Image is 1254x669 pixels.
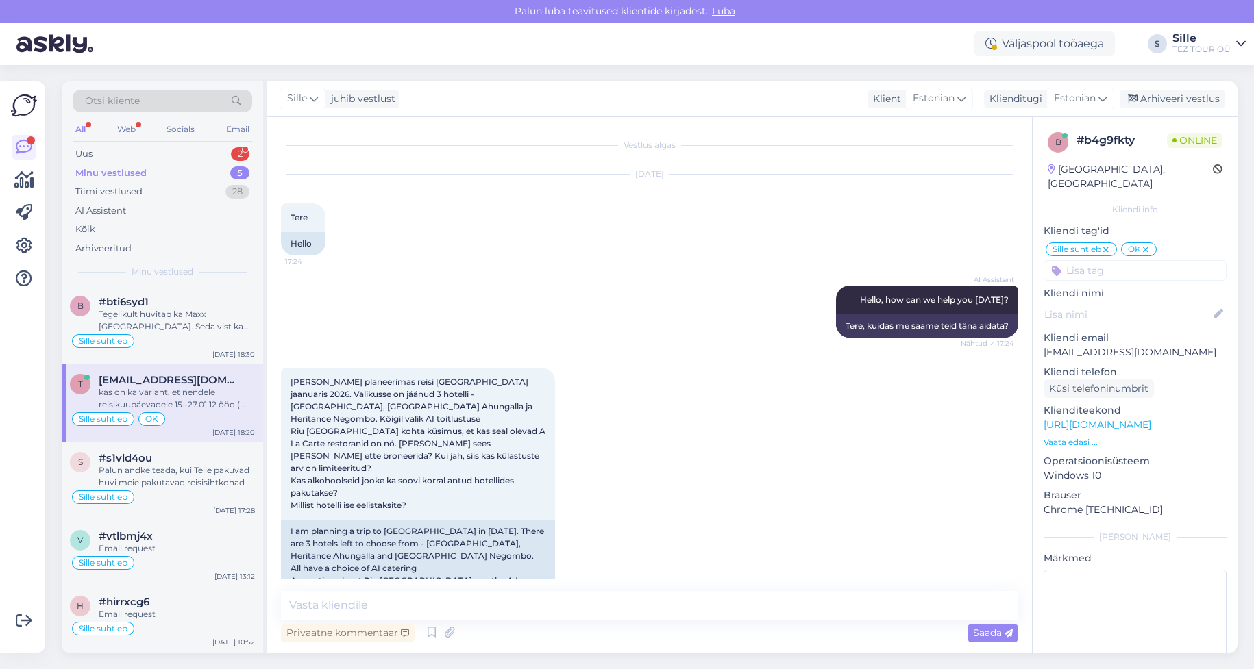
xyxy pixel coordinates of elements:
div: Vestlus algas [281,139,1018,151]
div: [DATE] 10:52 [212,637,255,647]
span: s [78,457,83,467]
div: 2 [231,147,249,161]
div: Web [114,121,138,138]
span: [PERSON_NAME] planeerimas reisi [GEOGRAPHIC_DATA] jaanuaris 2026. Valikusse on jäänud 3 hotelli -... [291,377,548,510]
div: Privaatne kommentaar [281,624,415,642]
div: [DATE] 17:28 [213,505,255,516]
div: kas on ka variant, et nendele reisikuupäevadele 15.-27.01 12 ööd ( väljalend [GEOGRAPHIC_DATA] 14... [99,386,255,411]
p: Vaata edasi ... [1044,436,1227,449]
p: Kliendi tag'id [1044,224,1227,238]
span: Sille suhtleb [79,624,127,633]
p: Märkmed [1044,551,1227,566]
div: [DATE] [281,168,1018,180]
span: Tere [291,212,308,223]
span: Estonian [913,91,955,106]
div: Email [223,121,252,138]
div: Arhiveeri vestlus [1120,90,1225,108]
div: Tere, kuidas me saame teid täna aidata? [836,314,1018,338]
div: 28 [225,185,249,199]
div: S [1148,34,1167,53]
p: Kliendi telefon [1044,365,1227,379]
span: b [1055,137,1061,147]
div: Väljaspool tööaega [974,31,1115,56]
div: Email request [99,542,255,555]
span: Online [1167,133,1222,148]
span: #s1vld4ou [99,452,152,464]
div: juhib vestlust [325,92,395,106]
div: Socials [164,121,197,138]
span: #vtlbmj4x [99,530,153,542]
div: Hello [281,232,325,255]
p: Windows 10 [1044,468,1227,483]
div: Uus [75,147,93,161]
div: [DATE] 13:12 [214,571,255,581]
span: b [77,301,84,311]
div: Sille [1172,33,1231,44]
div: [GEOGRAPHIC_DATA], [GEOGRAPHIC_DATA] [1048,162,1213,191]
span: Luba [708,5,739,17]
div: Tegelikult huvitab ka Maxx [GEOGRAPHIC_DATA]. Seda vist ka süsteemis ei ole [99,308,255,333]
div: Kliendi info [1044,203,1227,216]
span: OK [1128,245,1141,253]
span: tanel_prii@hotmail.com [99,374,241,386]
div: I am planning a trip to [GEOGRAPHIC_DATA] in [DATE]. There are 3 hotels left to choose from - [GE... [281,520,555,654]
p: Kliendi email [1044,331,1227,345]
p: Operatsioonisüsteem [1044,454,1227,468]
input: Lisa tag [1044,260,1227,281]
div: Email request [99,608,255,620]
span: Sille [287,91,307,106]
div: # b4g9fkty [1077,132,1167,149]
span: Sille suhtleb [1053,245,1101,253]
div: [DATE] 18:30 [212,349,255,359]
div: Klient [868,92,901,106]
span: OK [145,415,158,423]
div: [PERSON_NAME] [1044,531,1227,543]
span: Hello, how can we help you [DATE]? [860,294,1009,305]
div: Kõik [75,223,95,236]
span: Sille suhtleb [79,493,127,501]
div: [DATE] 18:20 [212,427,255,438]
p: Kliendi nimi [1044,286,1227,301]
span: Nähtud ✓ 17:24 [961,338,1014,349]
div: Minu vestlused [75,166,147,180]
div: All [73,121,88,138]
span: Saada [973,627,1013,639]
img: Askly Logo [11,92,37,118]
p: [EMAIL_ADDRESS][DOMAIN_NAME] [1044,345,1227,359]
div: Klienditugi [984,92,1042,106]
div: 5 [230,166,249,180]
span: #hirrxcg6 [99,596,149,608]
span: Sille suhtleb [79,559,127,567]
span: Otsi kliente [85,94,140,108]
span: h [77,601,84,611]
a: [URL][DOMAIN_NAME] [1044,418,1151,431]
span: v [77,535,83,545]
div: Tiimi vestlused [75,185,143,199]
p: Klienditeekond [1044,403,1227,418]
span: AI Assistent [963,275,1014,285]
span: Estonian [1054,91,1096,106]
div: TEZ TOUR OÜ [1172,44,1231,55]
span: Sille suhtleb [79,337,127,345]
span: #bti6syd1 [99,296,149,308]
a: SilleTEZ TOUR OÜ [1172,33,1246,55]
div: Küsi telefoninumbrit [1044,379,1154,398]
span: Sille suhtleb [79,415,127,423]
div: AI Assistent [75,204,126,218]
div: Palun andke teada, kui Teile pakuvad huvi meie pakutavad reisisihtkohad [99,464,255,489]
p: Chrome [TECHNICAL_ID] [1044,503,1227,517]
span: t [78,379,83,389]
span: Minu vestlused [132,266,193,278]
input: Lisa nimi [1044,307,1211,322]
span: 17:24 [285,256,336,266]
p: Brauser [1044,488,1227,503]
div: Arhiveeritud [75,242,132,255]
